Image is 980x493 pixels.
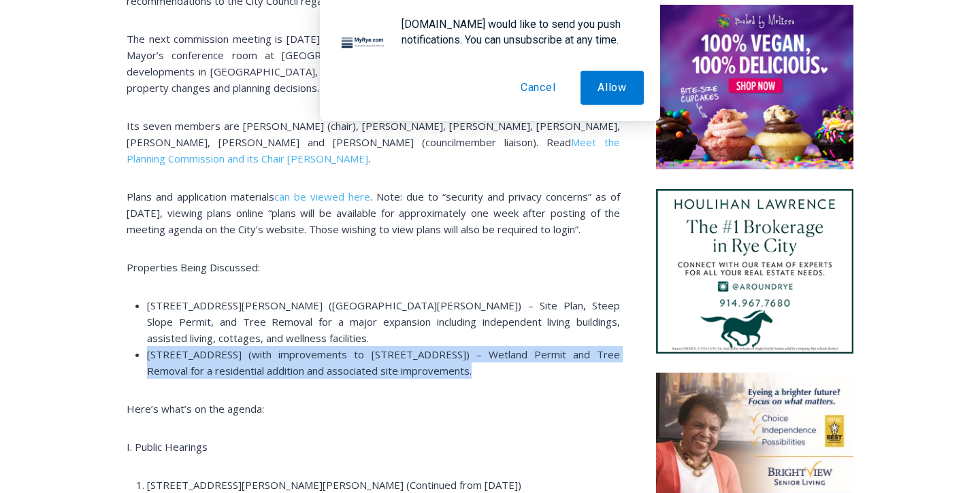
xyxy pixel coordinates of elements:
[127,190,274,203] span: Plans and application materials
[1,135,197,169] a: [PERSON_NAME] Read Sanctuary Fall Fest: [DATE]
[127,260,260,274] span: Properties Being Discussed:
[368,152,370,165] span: .
[581,71,644,105] button: Allow
[127,190,620,236] span: . Note: due to “security and privacy concerns” as of [DATE], viewing plans online “plans will be ...
[142,40,182,112] div: Live Music
[344,1,643,132] div: "[PERSON_NAME] and I covered the [DATE] Parade, which was a really eye opening experience as I ha...
[656,189,853,354] img: Houlihan Lawrence The #1 Brokerage in Rye City
[356,135,631,166] span: Intern @ [DOMAIN_NAME]
[147,299,620,345] span: [STREET_ADDRESS][PERSON_NAME] ([GEOGRAPHIC_DATA][PERSON_NAME]) – Site Plan, Steep Slope Permit, a...
[274,190,370,203] a: can be viewed here
[11,137,174,168] h4: [PERSON_NAME] Read Sanctuary Fall Fest: [DATE]
[147,347,620,377] span: [STREET_ADDRESS] (with improvements to [STREET_ADDRESS]) – Wetland Permit and Tree Removal for a ...
[142,115,148,129] div: 4
[159,115,165,129] div: 6
[504,71,573,105] button: Cancel
[127,402,264,415] span: Here’s what’s on the agenda:
[147,478,521,492] span: [STREET_ADDRESS][PERSON_NAME][PERSON_NAME] (Continued from [DATE])
[391,16,644,48] div: [DOMAIN_NAME] would like to send you push notifications. You can unsubscribe at any time.
[127,439,620,455] p: I. Public Hearings
[327,132,659,169] a: Intern @ [DOMAIN_NAME]
[152,115,155,129] div: /
[336,16,391,71] img: notification icon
